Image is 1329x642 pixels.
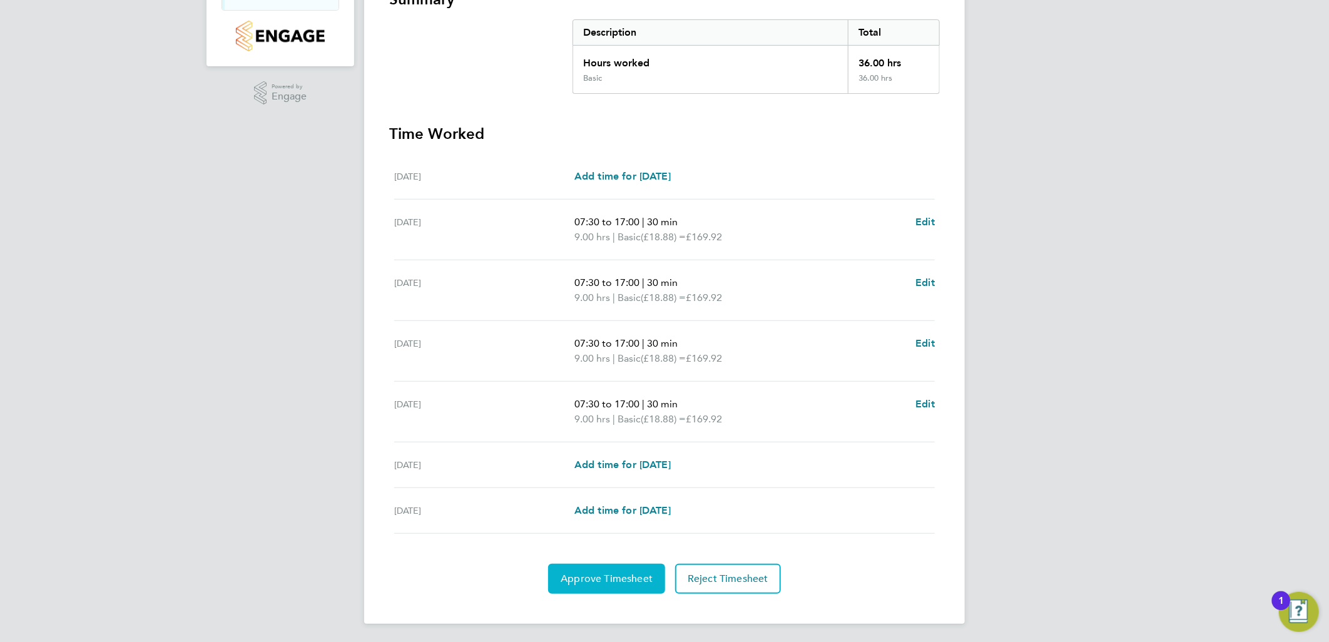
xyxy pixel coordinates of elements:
[561,573,653,585] span: Approve Timesheet
[642,277,644,288] span: |
[915,337,935,349] span: Edit
[613,292,615,303] span: |
[641,413,686,425] span: (£18.88) =
[254,81,307,105] a: Powered byEngage
[915,398,935,410] span: Edit
[686,292,722,303] span: £169.92
[548,564,665,594] button: Approve Timesheet
[647,277,678,288] span: 30 min
[915,336,935,351] a: Edit
[574,398,639,410] span: 07:30 to 17:00
[583,73,602,83] div: Basic
[574,457,671,472] a: Add time for [DATE]
[688,573,768,585] span: Reject Timesheet
[272,91,307,102] span: Engage
[915,277,935,288] span: Edit
[641,292,686,303] span: (£18.88) =
[394,215,574,245] div: [DATE]
[221,21,339,51] a: Go to home page
[574,352,610,364] span: 9.00 hrs
[848,20,939,45] div: Total
[686,413,722,425] span: £169.92
[647,216,678,228] span: 30 min
[915,216,935,228] span: Edit
[618,351,641,366] span: Basic
[574,413,610,425] span: 9.00 hrs
[613,413,615,425] span: |
[394,336,574,366] div: [DATE]
[915,275,935,290] a: Edit
[642,337,644,349] span: |
[686,231,722,243] span: £169.92
[574,169,671,184] a: Add time for [DATE]
[394,503,574,518] div: [DATE]
[618,230,641,245] span: Basic
[394,169,574,184] div: [DATE]
[686,352,722,364] span: £169.92
[642,216,644,228] span: |
[1279,592,1319,632] button: Open Resource Center, 1 new notification
[613,231,615,243] span: |
[574,459,671,471] span: Add time for [DATE]
[389,124,940,144] h3: Time Worked
[642,398,644,410] span: |
[574,503,671,518] a: Add time for [DATE]
[1278,601,1284,617] div: 1
[574,504,671,516] span: Add time for [DATE]
[236,21,324,51] img: countryside-properties-logo-retina.png
[394,275,574,305] div: [DATE]
[272,81,307,92] span: Powered by
[641,352,686,364] span: (£18.88) =
[574,277,639,288] span: 07:30 to 17:00
[675,564,781,594] button: Reject Timesheet
[915,215,935,230] a: Edit
[848,73,939,93] div: 36.00 hrs
[394,397,574,427] div: [DATE]
[574,170,671,182] span: Add time for [DATE]
[647,398,678,410] span: 30 min
[915,397,935,412] a: Edit
[394,457,574,472] div: [DATE]
[618,412,641,427] span: Basic
[574,292,610,303] span: 9.00 hrs
[613,352,615,364] span: |
[573,46,848,73] div: Hours worked
[573,19,940,94] div: Summary
[618,290,641,305] span: Basic
[574,216,639,228] span: 07:30 to 17:00
[574,231,610,243] span: 9.00 hrs
[641,231,686,243] span: (£18.88) =
[574,337,639,349] span: 07:30 to 17:00
[647,337,678,349] span: 30 min
[573,20,848,45] div: Description
[848,46,939,73] div: 36.00 hrs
